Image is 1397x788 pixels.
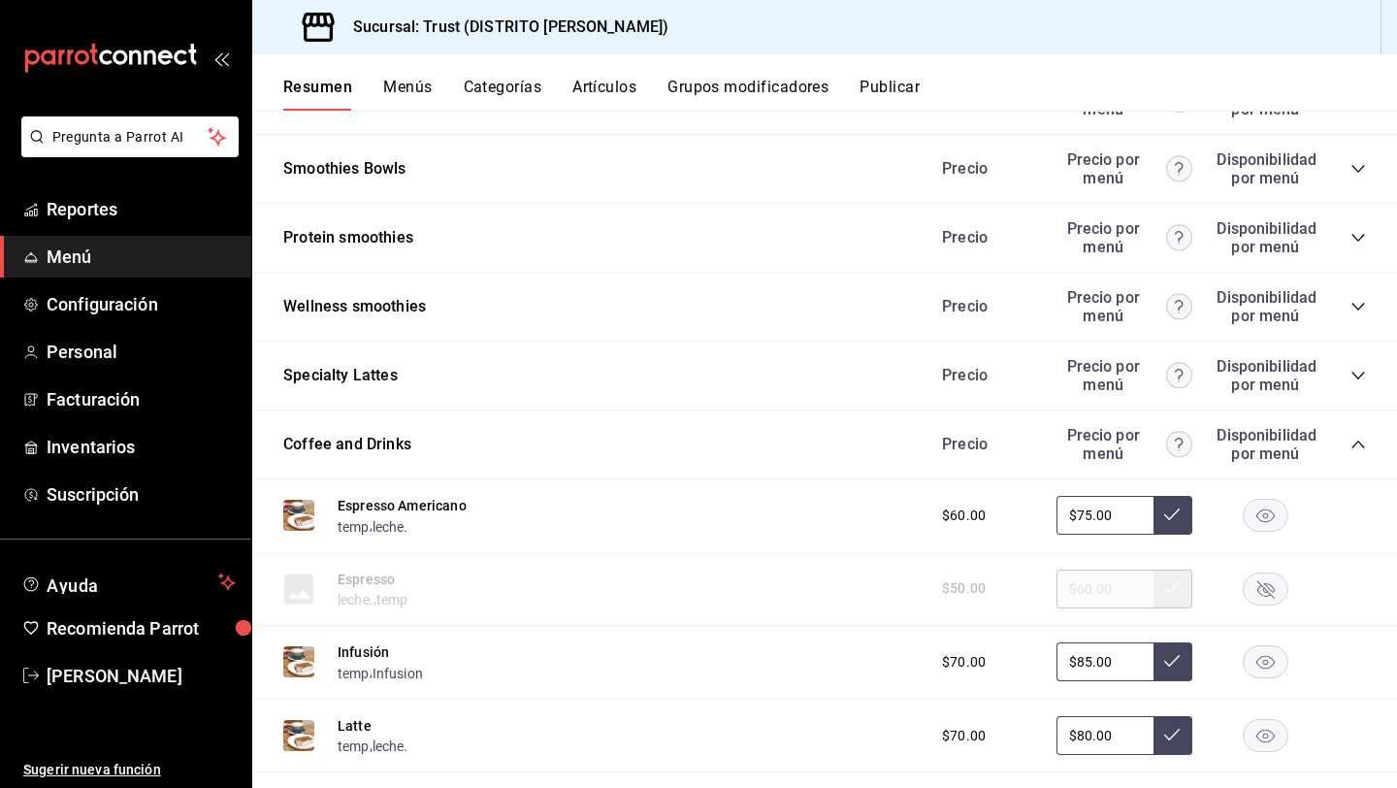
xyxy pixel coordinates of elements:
[338,716,372,736] button: Latte
[1217,219,1314,256] div: Disponibilidad por menú
[373,664,423,683] button: Infusion
[1056,219,1192,256] div: Precio por menú
[47,571,211,594] span: Ayuda
[47,244,236,270] span: Menú
[338,515,467,536] div: ,
[283,78,352,111] button: Resumen
[464,78,542,111] button: Categorías
[47,386,236,412] span: Facturación
[338,737,370,756] button: temp
[383,78,432,111] button: Menús
[923,366,1047,384] div: Precio
[1350,368,1366,383] button: collapse-category-row
[21,116,239,157] button: Pregunta a Parrot AI
[923,159,1047,178] div: Precio
[572,78,636,111] button: Artículos
[942,726,986,746] span: $70.00
[1350,299,1366,314] button: collapse-category-row
[283,720,314,751] img: Preview
[667,78,828,111] button: Grupos modificadores
[373,517,408,537] button: leche.
[23,760,236,780] span: Sugerir nueva función
[338,736,408,756] div: ,
[338,662,423,682] div: ,
[213,50,229,66] button: open_drawer_menu
[1350,161,1366,177] button: collapse-category-row
[1217,426,1314,463] div: Disponibilidad por menú
[338,496,467,515] button: Espresso Americano
[1056,426,1192,463] div: Precio por menú
[1056,642,1153,681] input: Sin ajuste
[14,141,239,161] a: Pregunta a Parrot AI
[338,16,668,39] h3: Sucursal: Trust (DISTRITO [PERSON_NAME])
[1056,716,1153,755] input: Sin ajuste
[923,297,1047,315] div: Precio
[47,339,236,365] span: Personal
[860,78,920,111] button: Publicar
[1217,150,1314,187] div: Disponibilidad por menú
[283,296,426,318] button: Wellness smoothies
[47,615,236,641] span: Recomienda Parrot
[338,664,370,683] button: temp
[338,517,370,537] button: temp
[1056,288,1192,325] div: Precio por menú
[47,481,236,508] span: Suscripción
[52,127,209,148] span: Pregunta a Parrot AI
[283,158,406,181] button: Smoothies Bowls
[47,434,236,460] span: Inventarios
[1217,288,1314,325] div: Disponibilidad por menú
[1350,230,1366,246] button: collapse-category-row
[923,228,1047,246] div: Precio
[1217,357,1314,394] div: Disponibilidad por menú
[923,435,1047,453] div: Precio
[1056,150,1192,187] div: Precio por menú
[283,500,314,531] img: Preview
[47,196,236,222] span: Reportes
[942,506,986,526] span: $60.00
[47,663,236,689] span: [PERSON_NAME]
[373,737,408,756] button: leche.
[283,365,398,387] button: Specialty Lattes
[283,646,314,677] img: Preview
[283,434,411,456] button: Coffee and Drinks
[338,642,389,662] button: Infusión
[47,291,236,317] span: Configuración
[283,227,413,249] button: Protein smoothies
[283,78,1397,111] div: navigation tabs
[1350,437,1366,452] button: collapse-category-row
[1056,357,1192,394] div: Precio por menú
[1056,496,1153,535] input: Sin ajuste
[942,652,986,673] span: $70.00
